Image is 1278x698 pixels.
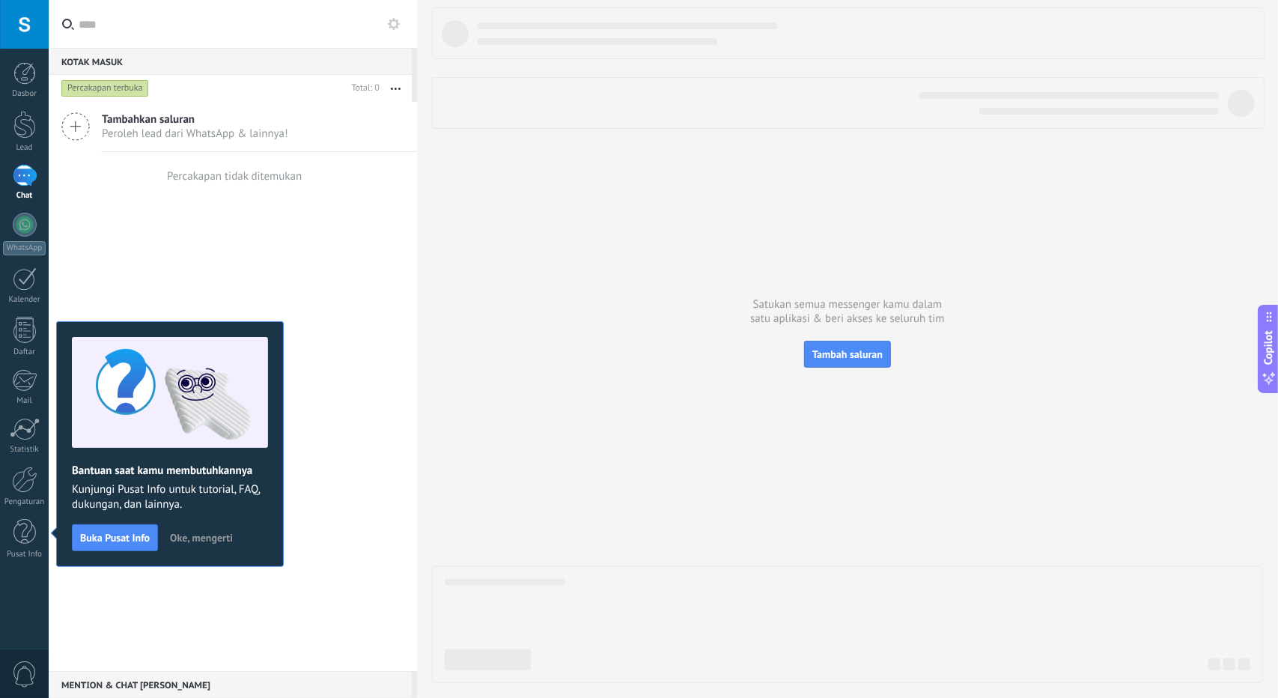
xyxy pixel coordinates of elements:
span: Oke, mengerti [170,532,233,543]
div: Statistik [3,445,46,455]
div: Pengaturan [3,497,46,507]
div: Total: 0 [346,81,380,96]
h2: Bantuan saat kamu membutuhkannya [72,464,268,478]
div: Daftar [3,348,46,357]
span: Kunjungi Pusat Info untuk tutorial, FAQ, dukungan, dan lainnya. [72,482,268,512]
div: Kalender [3,295,46,305]
div: Lead [3,143,46,153]
div: Chat [3,191,46,201]
button: Buka Pusat Info [72,524,158,551]
span: Peroleh lead dari WhatsApp & lainnya! [102,127,288,141]
div: Kotak masuk [49,48,412,75]
div: Mail [3,396,46,406]
div: Percakapan terbuka [61,79,149,97]
div: WhatsApp [3,241,46,255]
button: Tambah saluran [804,341,891,368]
span: Buka Pusat Info [80,532,150,543]
div: Mention & Chat [PERSON_NAME] [49,671,412,698]
div: Percakapan tidak ditemukan [167,169,302,183]
div: Pusat Info [3,550,46,559]
span: Tambah saluran [812,348,883,361]
button: Oke, mengerti [163,526,240,549]
span: Copilot [1262,331,1277,365]
div: Dasbor [3,89,46,99]
span: Tambahkan saluran [102,112,288,127]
